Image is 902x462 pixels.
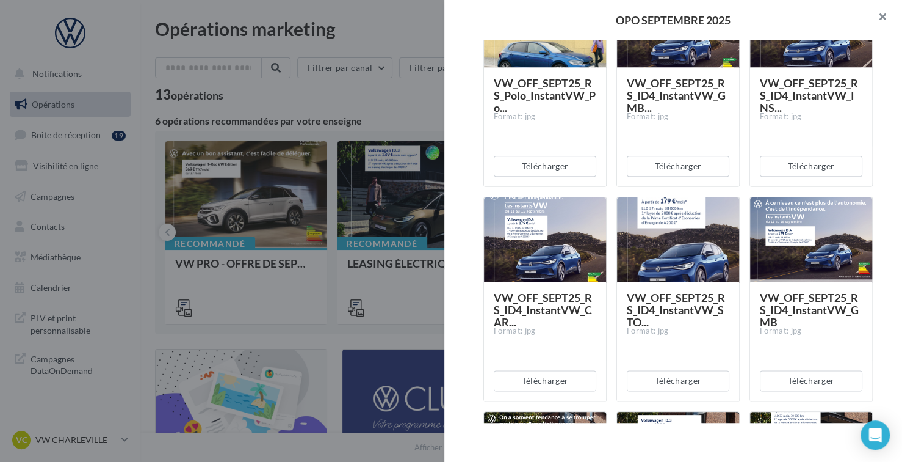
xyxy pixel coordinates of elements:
div: Format: jpg [760,111,862,122]
div: Format: jpg [494,326,596,337]
button: Télécharger [627,156,729,177]
div: Format: jpg [627,326,729,337]
span: VW_OFF_SEPT25_RS_ID4_InstantVW_STO... [627,291,725,329]
div: OPO SEPTEMBRE 2025 [464,15,882,26]
span: VW_OFF_SEPT25_RS_Polo_InstantVW_Po... [494,76,596,114]
span: VW_OFF_SEPT25_RS_ID4_InstantVW_GMB [760,291,859,329]
button: Télécharger [627,370,729,391]
button: Télécharger [494,156,596,177]
button: Télécharger [760,370,862,391]
div: Open Intercom Messenger [861,420,890,450]
span: VW_OFF_SEPT25_RS_ID4_InstantVW_GMB... [627,76,726,114]
span: VW_OFF_SEPT25_RS_ID4_InstantVW_INS... [760,76,858,114]
span: VW_OFF_SEPT25_RS_ID4_InstantVW_CAR... [494,291,592,329]
div: Format: jpg [760,326,862,337]
div: Format: jpg [494,111,596,122]
div: Format: jpg [627,111,729,122]
button: Télécharger [494,370,596,391]
button: Télécharger [760,156,862,177]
